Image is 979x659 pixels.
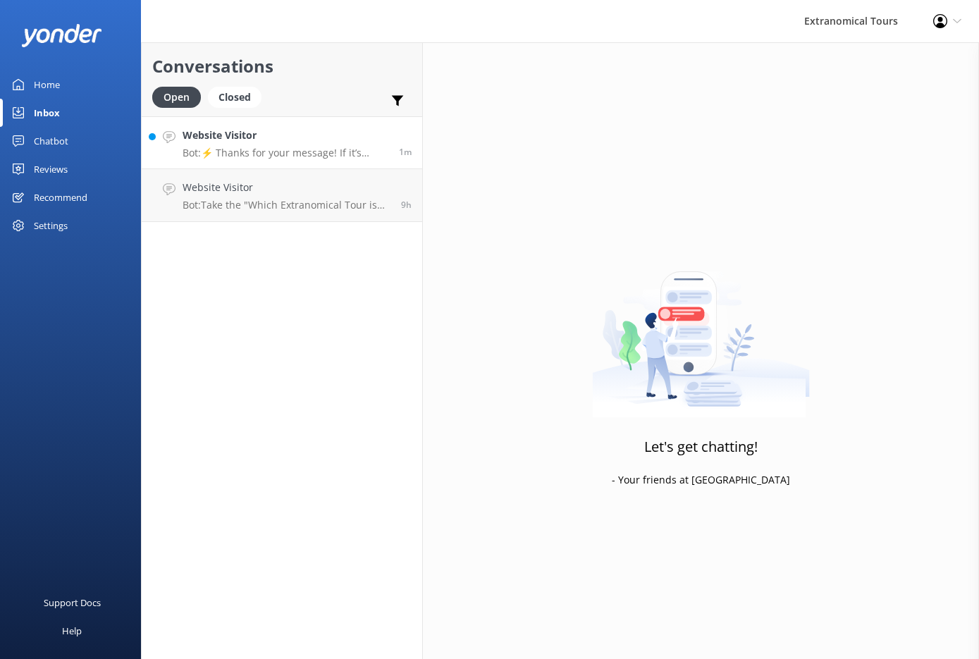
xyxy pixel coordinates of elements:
img: yonder-white-logo.png [21,24,102,47]
h4: Website Visitor [183,180,390,195]
a: Website VisitorBot:⚡ Thanks for your message! If it’s during our office hours (5:30am–10pm PT), a... [142,116,422,169]
div: Recommend [34,183,87,211]
p: - Your friends at [GEOGRAPHIC_DATA] [612,472,790,488]
h4: Website Visitor [183,128,388,143]
p: Bot: Take the "Which Extranomical Tour is Right for Me?" quiz [URL][DOMAIN_NAME] . [183,199,390,211]
div: Open [152,87,201,108]
div: Support Docs [44,589,101,617]
img: artwork of a man stealing a conversation from at giant smartphone [592,242,810,418]
div: Closed [208,87,261,108]
div: Reviews [34,155,68,183]
h3: Let's get chatting! [644,436,758,458]
a: Open [152,89,208,104]
div: Home [34,70,60,99]
span: Oct 08 2025 07:13am (UTC -07:00) America/Tijuana [399,146,412,158]
div: Help [62,617,82,645]
h2: Conversations [152,53,412,80]
div: Settings [34,211,68,240]
div: Chatbot [34,127,68,155]
a: Website VisitorBot:Take the "Which Extranomical Tour is Right for Me?" quiz [URL][DOMAIN_NAME] .9h [142,169,422,222]
a: Closed [208,89,269,104]
span: Oct 07 2025 09:44pm (UTC -07:00) America/Tijuana [401,199,412,211]
div: Inbox [34,99,60,127]
p: Bot: ⚡ Thanks for your message! If it’s during our office hours (5:30am–10pm PT), a live agent wi... [183,147,388,159]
